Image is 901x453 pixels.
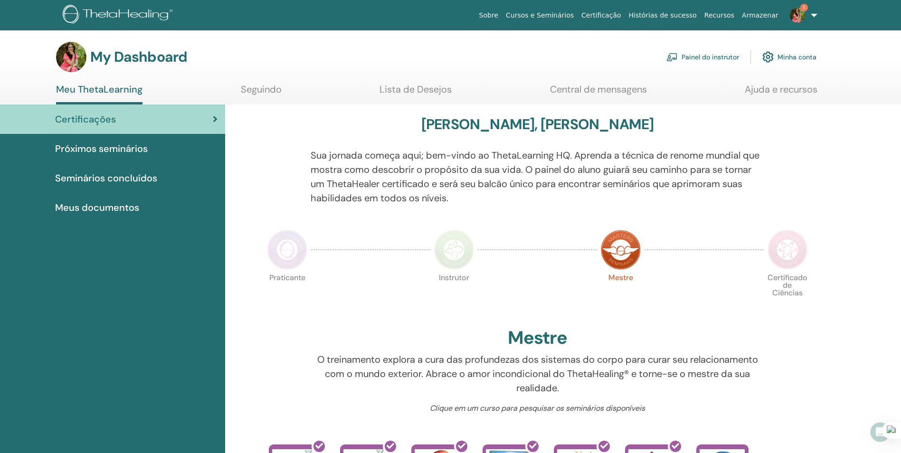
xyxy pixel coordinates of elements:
[267,274,307,314] p: Praticante
[475,7,502,24] a: Sobre
[666,47,739,67] a: Painel do instrutor
[502,7,578,24] a: Cursos e Seminários
[550,84,647,102] a: Central de mensagens
[768,230,807,270] img: Certificate of Science
[888,421,896,428] span: 1
[800,4,808,11] span: 1
[434,274,474,314] p: Instrutor
[63,5,176,26] img: logo.png
[701,7,738,24] a: Recursos
[55,142,148,156] span: Próximos seminários
[762,47,816,67] a: Minha conta
[379,84,452,102] a: Lista de Desejos
[869,421,892,444] iframe: Intercom live chat
[508,327,567,349] h2: Mestre
[578,7,625,24] a: Certificação
[55,171,157,185] span: Seminários concluídos
[55,200,139,215] span: Meus documentos
[311,352,764,395] p: O treinamento explora a cura das profundezas dos sistemas do corpo para curar seu relacionamento ...
[56,84,142,104] a: Meu ThetaLearning
[745,84,817,102] a: Ajuda e recursos
[421,116,654,133] h3: [PERSON_NAME], [PERSON_NAME]
[311,403,764,414] p: Clique em um curso para pesquisar os seminários disponíveis
[241,84,282,102] a: Seguindo
[738,7,782,24] a: Armazenar
[56,42,86,72] img: default.jpg
[666,53,678,61] img: chalkboard-teacher.svg
[790,8,805,23] img: default.jpg
[434,230,474,270] img: Instructor
[625,7,701,24] a: Histórias de sucesso
[267,230,307,270] img: Practitioner
[90,48,187,66] h3: My Dashboard
[311,148,764,205] p: Sua jornada começa aqui; bem-vindo ao ThetaLearning HQ. Aprenda a técnica de renome mundial que m...
[762,49,774,65] img: cog.svg
[601,230,641,270] img: Master
[55,112,116,126] span: Certificações
[601,274,641,314] p: Mestre
[768,274,807,314] p: Certificado de Ciências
